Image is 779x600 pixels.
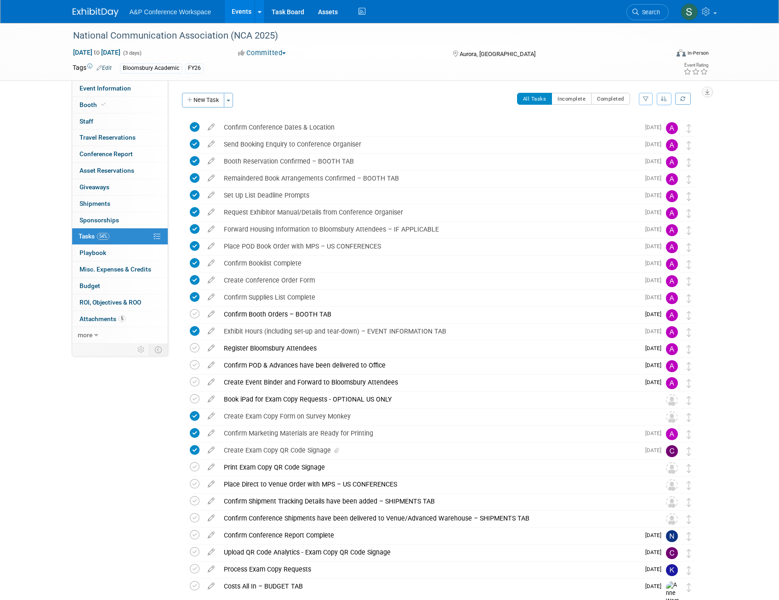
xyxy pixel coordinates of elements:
[97,65,112,71] a: Edit
[203,463,219,471] a: edit
[203,191,219,199] a: edit
[666,326,678,338] img: Amanda Oney
[101,102,106,107] i: Booth reservation complete
[219,527,640,543] div: Confirm Conference Report Complete
[687,243,691,252] i: Move task
[666,462,678,474] img: Unassigned
[203,497,219,505] a: edit
[80,183,109,191] span: Giveaways
[80,150,133,158] span: Conference Report
[645,209,666,215] span: [DATE]
[687,50,709,57] div: In-Person
[219,170,640,186] div: Remaindered Book Arrangements Confirmed – BOOTH TAB
[645,549,666,555] span: [DATE]
[687,515,691,524] i: Move task
[681,3,698,21] img: Samantha Klein
[219,476,648,492] div: Place Direct to Venue Order with MPS – US CONFERENCES
[219,374,640,390] div: Create Event Binder and Forward to Bloomsbury Attendees
[203,310,219,318] a: edit
[687,124,691,133] i: Move task
[203,361,219,369] a: edit
[687,379,691,388] i: Move task
[97,233,109,240] span: 54%
[203,429,219,437] a: edit
[203,225,219,233] a: edit
[666,241,678,253] img: Amanda Oney
[687,447,691,456] i: Move task
[203,582,219,590] a: edit
[219,272,640,288] div: Create Conference Order Form
[666,377,678,389] img: Amanda Oney
[645,328,666,334] span: [DATE]
[185,63,204,73] div: FY26
[687,362,691,371] i: Move task
[120,63,182,73] div: Bloomsbury Academic
[687,328,691,337] i: Move task
[219,204,640,220] div: Request Exhibitor Manual/Details from Conference Organiser
[72,294,168,311] a: ROI, Objectives & ROO
[122,50,142,56] span: (3 days)
[203,344,219,352] a: edit
[645,158,666,164] span: [DATE]
[645,277,666,283] span: [DATE]
[203,123,219,131] a: edit
[203,565,219,573] a: edit
[687,294,691,303] i: Move task
[666,411,678,423] img: Unassigned
[666,258,678,270] img: Ami Reitmeier
[219,510,648,526] div: Confirm Conference Shipments have been delivered to Venue/Advanced Warehouse – SHIPMENTS TAB
[73,8,119,17] img: ExhibitDay
[219,238,640,254] div: Place POD Book Order with MPS – US CONFERENCES
[687,311,691,320] i: Move task
[666,343,678,355] img: Amanda Oney
[687,549,691,558] i: Move task
[72,97,168,113] a: Booth
[219,459,648,475] div: Print Exam Copy QR Code Signage
[666,156,678,168] img: Amanda Oney
[80,216,119,224] span: Sponsorships
[219,442,640,458] div: Create Exam Copy QR Code Signage
[687,260,691,269] i: Move task
[666,122,678,134] img: Amanda Oney
[614,48,709,62] div: Event Format
[219,391,648,407] div: Book iPad for Exam Copy Requests - OPTIONAL US ONLY
[666,479,678,491] img: Unassigned
[645,192,666,198] span: [DATE]
[687,413,691,422] i: Move task
[133,344,149,356] td: Personalize Event Tab Strip
[235,48,290,58] button: Committed
[219,425,640,441] div: Confirm Marketing Materials are Ready for Printing
[687,464,691,473] i: Move task
[687,481,691,490] i: Move task
[675,93,691,105] a: Refresh
[73,63,112,74] td: Tags
[203,480,219,488] a: edit
[219,153,640,169] div: Booth Reservation Confirmed – BOOTH TAB
[80,134,136,141] span: Travel Reservations
[666,428,678,440] img: Ami Reitmeier
[203,208,219,216] a: edit
[687,345,691,354] i: Move task
[80,266,151,273] span: Misc. Expenses & Credits
[72,212,168,228] a: Sponsorships
[687,175,691,184] i: Move task
[80,167,134,174] span: Asset Reservations
[666,173,678,185] img: Amanda Oney
[666,496,678,508] img: Unassigned
[219,408,648,424] div: Create Exam Copy Form on Survey Monkey
[666,292,678,304] img: Ami Reitmeier
[203,174,219,182] a: edit
[219,306,640,322] div: Confirm Booth Orders – BOOTH TAB
[80,118,93,125] span: Staff
[687,158,691,167] i: Move task
[219,578,640,594] div: Costs All In – BUDGET TAB
[687,277,691,286] i: Move task
[72,130,168,146] a: Travel Reservations
[666,207,678,219] img: Amanda Oney
[203,531,219,539] a: edit
[203,412,219,420] a: edit
[666,547,678,559] img: Christine Ritchlin
[666,360,678,372] img: Amanda Oney
[80,200,110,207] span: Shipments
[203,259,219,267] a: edit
